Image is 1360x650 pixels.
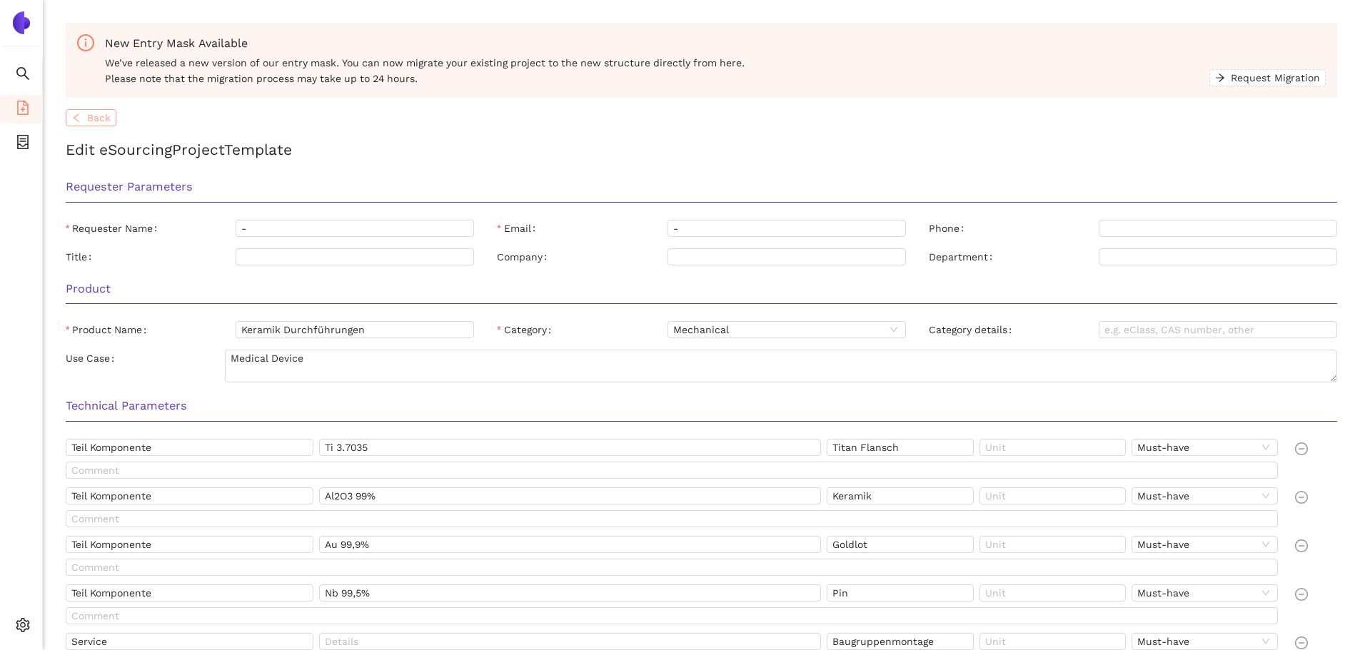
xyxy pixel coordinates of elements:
[225,350,1337,382] textarea: Use Case
[66,397,1337,415] h3: Technical Parameters
[979,439,1126,456] input: Unit
[10,11,33,34] img: Logo
[66,510,1278,527] input: Comment
[1295,442,1308,455] span: minus-circle
[1295,636,1308,649] span: minus-circle
[66,536,313,553] input: Name
[77,34,94,51] span: info-circle
[319,584,821,601] input: Details
[979,584,1126,601] input: Unit
[16,61,30,90] span: search
[1295,588,1308,601] span: minus-circle
[236,321,474,338] input: Product Name
[827,536,973,553] input: Value
[827,633,973,650] input: Value
[673,322,900,337] span: Mechanical
[236,220,474,237] input: Requester Name
[1231,70,1320,86] span: Request Migration
[66,321,152,338] label: Product Name
[497,220,540,237] label: Email
[105,55,1209,86] span: We’ve released a new version of our entry mask. You can now migrate your existing project to the ...
[66,584,313,601] input: Name
[929,248,998,265] label: Department
[16,130,30,158] span: container
[1137,585,1272,601] span: Must-have
[1209,69,1326,86] button: arrow-rightRequest Migration
[827,439,973,456] input: Value
[979,633,1126,650] input: Unit
[66,138,1337,161] h2: Edit eSourcing Project Template
[16,613,30,641] span: setting
[929,321,1017,338] label: Category details
[319,487,821,504] input: Details
[66,350,120,367] label: Use Case
[66,280,1337,298] h3: Product
[1137,440,1272,455] span: Must-have
[668,220,906,237] input: Email
[66,607,1278,624] input: Comment
[66,633,313,650] input: Name
[71,113,81,124] span: left
[1099,220,1337,237] input: Phone
[497,248,553,265] label: Company
[319,439,821,456] input: Details
[66,109,116,126] button: leftBack
[1295,491,1308,504] span: minus-circle
[1295,539,1308,552] span: minus-circle
[1215,73,1225,84] span: arrow-right
[827,487,973,504] input: Value
[66,462,1278,479] input: Comment
[105,34,1326,52] div: New Entry Mask Available
[1099,321,1337,338] input: Category details
[319,633,821,650] input: Details
[66,487,313,504] input: Name
[827,584,973,601] input: Value
[1137,634,1272,649] span: Must-have
[87,110,111,126] span: Back
[1137,488,1272,504] span: Must-have
[66,220,163,237] label: Requester Name
[1099,248,1337,265] input: Department
[66,559,1278,576] input: Comment
[497,321,556,338] label: Category
[979,487,1126,504] input: Unit
[236,248,474,265] input: Title
[668,248,906,265] input: Company
[929,220,969,237] label: Phone
[66,178,1337,196] h3: Requester Parameters
[1137,537,1272,552] span: Must-have
[319,536,821,553] input: Details
[66,248,97,265] label: Title
[16,96,30,124] span: file-add
[979,536,1126,553] input: Unit
[66,439,313,456] input: Name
